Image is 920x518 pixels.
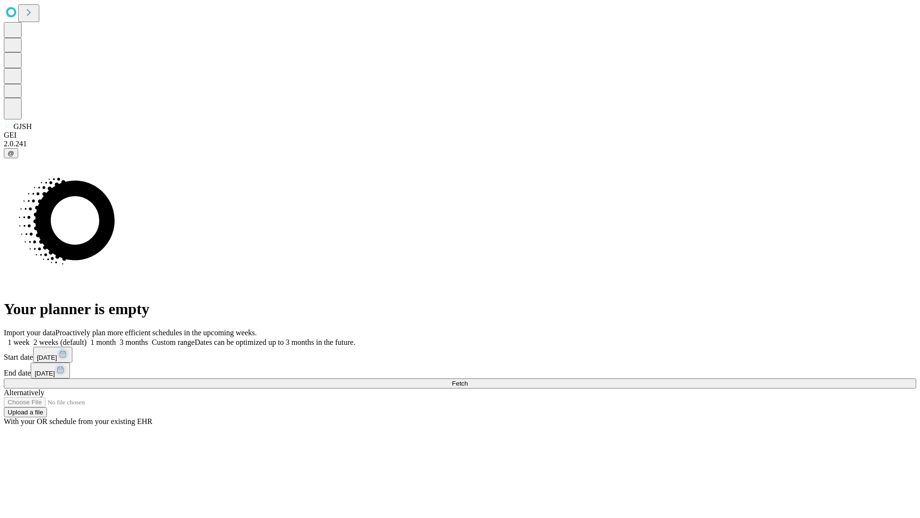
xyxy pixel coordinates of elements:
button: @ [4,148,18,158]
span: 3 months [120,338,148,346]
div: 2.0.241 [4,140,916,148]
span: With your OR schedule from your existing EHR [4,417,152,425]
h1: Your planner is empty [4,300,916,318]
span: Fetch [452,380,468,387]
span: [DATE] [37,354,57,361]
span: Import your data [4,329,56,337]
button: [DATE] [33,347,72,363]
span: Alternatively [4,388,44,397]
span: @ [8,150,14,157]
span: Proactively plan more efficient schedules in the upcoming weeks. [56,329,257,337]
span: [DATE] [34,370,55,377]
span: 2 weeks (default) [34,338,87,346]
span: Dates can be optimized up to 3 months in the future. [195,338,355,346]
span: 1 month [91,338,116,346]
button: Fetch [4,378,916,388]
span: Custom range [152,338,195,346]
button: Upload a file [4,407,47,417]
div: GEI [4,131,916,140]
div: End date [4,363,916,378]
span: GJSH [13,122,32,130]
span: 1 week [8,338,30,346]
button: [DATE] [31,363,70,378]
div: Start date [4,347,916,363]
